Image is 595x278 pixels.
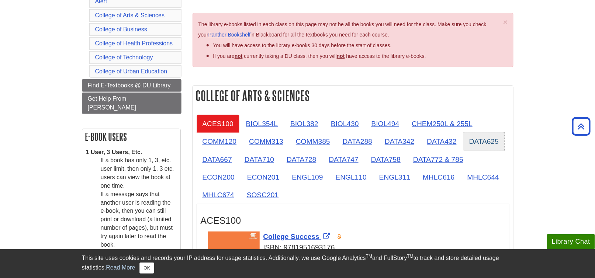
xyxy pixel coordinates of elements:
[240,115,284,133] a: BIOL354L
[95,12,165,18] a: College of Arts & Sciences
[82,129,180,145] h2: E-book Users
[570,121,593,131] a: Back to Top
[208,32,250,38] a: Panther Bookshelf
[243,132,289,150] a: COMM313
[421,132,462,150] a: DATA432
[193,86,513,105] h2: College of Arts & Sciences
[213,53,426,59] span: If you are currently taking a DU class, then you will have access to the library e-books.
[241,168,285,186] a: ECON201
[197,115,239,133] a: ACES100
[463,132,505,150] a: DATA625
[503,18,508,26] button: Close
[337,132,378,150] a: DATA288
[95,40,173,46] a: College of Health Professions
[241,186,284,204] a: SOSC201
[284,115,324,133] a: BIOL382
[239,150,280,168] a: DATA710
[197,186,240,204] a: MHLC674
[86,148,177,157] dt: 1 User, 3 Users, Etc.
[198,21,487,38] span: The library e-books listed in each class on this page may not be all the books you will need for ...
[263,233,320,240] span: College Success
[197,132,243,150] a: COMM120
[366,115,405,133] a: BIOL494
[95,26,147,32] a: College of Business
[197,168,241,186] a: ECON200
[95,54,153,60] a: College of Technology
[95,68,167,74] a: College of Urban Education
[379,132,420,150] a: DATA342
[461,168,505,186] a: MHLC644
[208,242,505,253] div: ISBN: 9781951693176
[286,168,329,186] a: ENGL109
[82,254,513,274] div: This site uses cookies and records your IP address for usage statistics. Additionally, we use Goo...
[547,234,595,249] button: Library Chat
[325,115,365,133] a: BIOL430
[330,168,373,186] a: ENGL110
[101,156,177,249] dd: If a book has only 1, 3, etc. user limit, then only 1, 3 etc. users can view the book at one time...
[373,168,416,186] a: ENGL311
[82,79,181,92] a: Find E-Textbooks @ DU Library
[337,53,345,59] u: not
[213,42,392,48] span: You will have access to the library e-books 30 days before the start of classes.
[323,150,364,168] a: DATA747
[235,53,243,59] strong: not
[88,95,136,111] span: Get Help From [PERSON_NAME]
[503,18,508,26] span: ×
[365,150,407,168] a: DATA758
[263,233,332,240] a: Link opens in new window
[407,150,469,168] a: DATA772 & 785
[201,215,505,226] h3: ACES100
[407,254,414,259] sup: TM
[82,93,181,114] a: Get Help From [PERSON_NAME]
[337,234,342,240] img: Open Access
[406,115,478,133] a: CHEM250L & 255L
[417,168,460,186] a: MHLC616
[290,132,336,150] a: COMM385
[88,82,171,88] span: Find E-Textbooks @ DU Library
[281,150,322,168] a: DATA728
[106,264,135,271] a: Read More
[197,150,238,168] a: DATA667
[366,254,372,259] sup: TM
[139,263,154,274] button: Close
